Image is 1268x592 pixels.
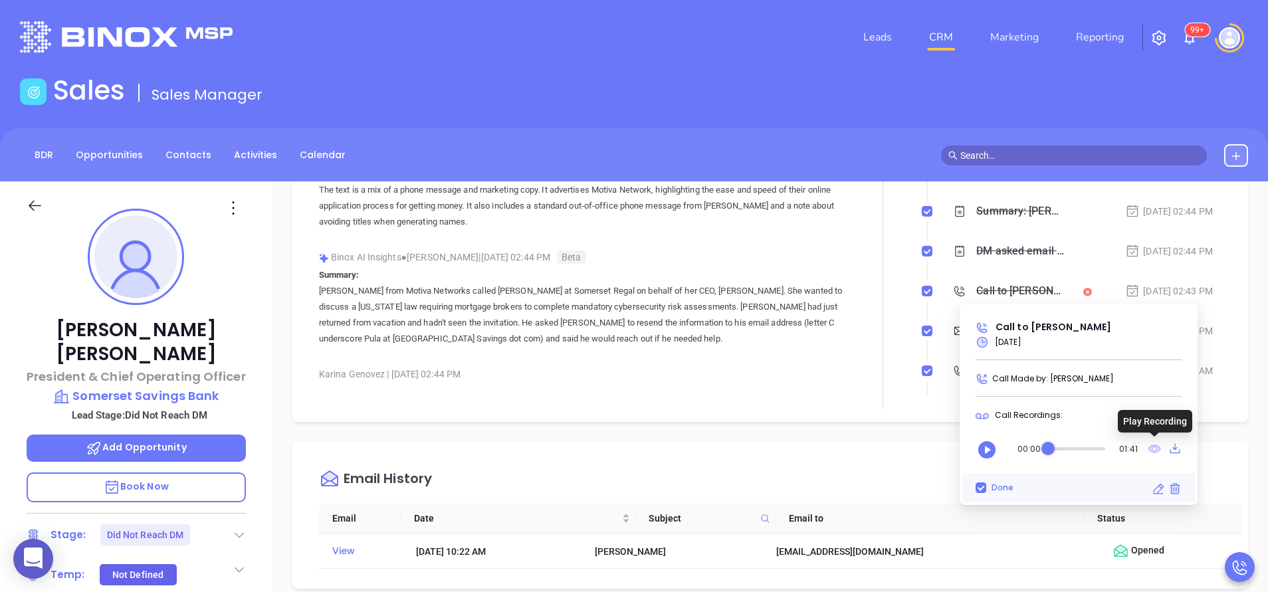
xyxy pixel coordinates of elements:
[1071,24,1129,50] a: Reporting
[984,429,1148,469] div: Audio player
[557,250,585,264] span: Beta
[51,565,85,585] div: Temp:
[27,367,246,385] p: President & Chief Operating Officer
[332,542,397,560] div: View
[344,472,432,490] div: Email History
[974,436,1000,462] button: Play
[924,24,958,50] a: CRM
[976,241,1064,261] div: DM asked email he is just coming back from vacations
[1125,244,1213,258] div: [DATE] 02:44 PM
[960,148,1200,163] input: Search…
[158,144,219,166] a: Contacts
[995,336,1021,347] span: [DATE]
[1017,444,1041,453] div: 00:00
[319,364,845,384] div: Karina Genovez [DATE] 02:44 PM
[86,441,187,454] span: Add Opportunity
[319,283,845,347] p: [PERSON_NAME] from Motiva Networks called [PERSON_NAME] at Somerset Regal on behalf of her CEO, [...
[992,373,1114,384] span: Call Made by: [PERSON_NAME]
[1112,543,1236,559] div: Opened
[1119,444,1138,453] div: 01:41
[112,564,163,585] div: Not Defined
[776,503,1085,534] th: Email to
[858,24,897,50] a: Leads
[226,144,285,166] a: Activities
[152,84,263,105] span: Sales Manager
[1185,23,1210,37] sup: 100
[319,270,360,280] b: Summary:
[319,253,329,263] img: svg%3e
[416,544,576,559] div: [DATE] 10:22 AM
[1084,503,1225,534] th: Status
[51,525,86,545] div: Stage:
[985,24,1044,50] a: Marketing
[401,252,407,262] span: ●
[414,511,619,526] span: Date
[319,247,845,267] div: Binox AI Insights [PERSON_NAME] | [DATE] 02:44 PM
[948,151,958,160] span: search
[104,480,169,493] span: Book Now
[94,215,177,298] img: profile-user
[1118,410,1192,433] div: Play Recording
[776,544,1094,559] div: [EMAIL_ADDRESS][DOMAIN_NAME]
[53,74,125,106] h1: Sales
[68,144,151,166] a: Opportunities
[387,369,389,379] span: |
[27,144,61,166] a: BDR
[319,182,845,230] p: The text is a mix of a phone message and marketing copy. It advertises Motiva Network, highlighti...
[1151,30,1167,46] img: iconSetting
[292,144,354,166] a: Calendar
[319,503,401,534] th: Email
[995,409,1063,421] span: Call Recordings:
[595,544,758,559] div: [PERSON_NAME]
[1182,30,1198,46] img: iconNotification
[33,407,246,424] p: Lead Stage: Did Not Reach DM
[27,387,246,405] a: Somerset Savings Bank
[401,503,635,534] th: Date
[976,281,1064,301] div: Call to [PERSON_NAME]
[1125,204,1213,219] div: [DATE] 02:44 PM
[996,320,1111,334] span: Call to [PERSON_NAME]
[649,511,755,526] span: Subject
[20,21,233,52] img: logo
[1048,443,1105,456] div: Audio progress control
[27,318,246,366] p: [PERSON_NAME] [PERSON_NAME]
[107,524,184,545] div: Did Not Reach DM
[992,482,1013,493] span: Done
[976,201,1064,221] div: Summary: [PERSON_NAME] from Motiva Networks called [PERSON_NAME] at Somerset Regal on behalf of h...
[1219,27,1240,49] img: user
[1125,284,1213,298] div: [DATE] 02:43 PM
